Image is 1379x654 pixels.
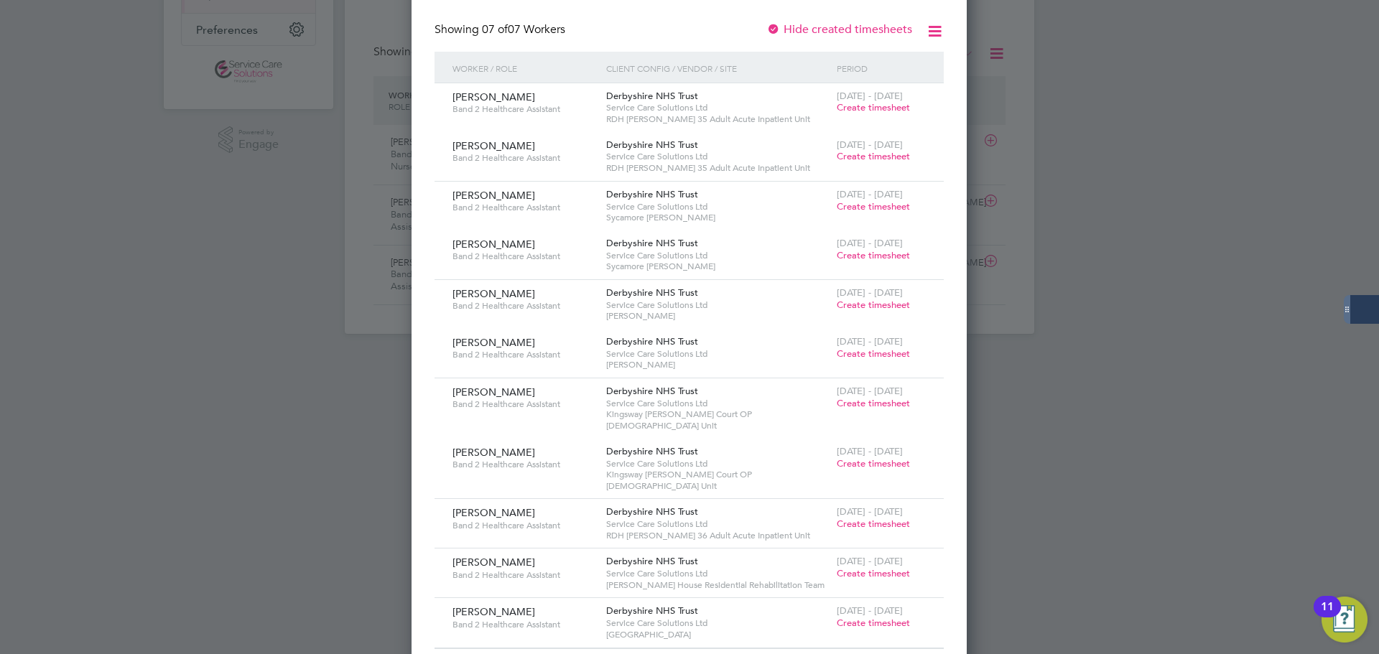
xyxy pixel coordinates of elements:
[452,139,535,152] span: [PERSON_NAME]
[606,212,830,223] span: Sycamore [PERSON_NAME]
[606,579,830,591] span: [PERSON_NAME] House Residential Rehabilitation Team
[606,139,698,151] span: Derbyshire NHS Trust
[837,347,910,360] span: Create timesheet
[452,446,535,459] span: [PERSON_NAME]
[606,604,698,617] span: Derbyshire NHS Trust
[1322,597,1368,643] button: Open Resource Center, 11 new notifications
[606,188,698,200] span: Derbyshire NHS Trust
[837,188,903,200] span: [DATE] - [DATE]
[606,286,698,299] span: Derbyshire NHS Trust
[606,505,698,518] span: Derbyshire NHS Trust
[837,237,903,249] span: [DATE] - [DATE]
[452,336,535,349] span: [PERSON_NAME]
[606,555,698,567] span: Derbyshire NHS Trust
[606,102,830,113] span: Service Care Solutions Ltd
[606,310,830,322] span: [PERSON_NAME]
[837,299,910,311] span: Create timesheet
[837,505,903,518] span: [DATE] - [DATE]
[452,238,535,251] span: [PERSON_NAME]
[435,22,568,37] div: Showing
[449,52,603,85] div: Worker / Role
[452,506,535,519] span: [PERSON_NAME]
[606,90,698,102] span: Derbyshire NHS Trust
[452,300,595,312] span: Band 2 Healthcare Assistant
[606,398,830,409] span: Service Care Solutions Ltd
[837,567,910,579] span: Create timesheet
[606,458,830,470] span: Service Care Solutions Ltd
[606,469,830,491] span: Kingsway [PERSON_NAME] Court OP [DEMOGRAPHIC_DATA] Unit
[606,299,830,311] span: Service Care Solutions Ltd
[452,90,535,103] span: [PERSON_NAME]
[452,152,595,164] span: Band 2 Healthcare Assistant
[837,385,903,397] span: [DATE] - [DATE]
[452,287,535,300] span: [PERSON_NAME]
[1321,607,1334,625] div: 11
[482,22,508,37] span: 07 of
[606,348,830,360] span: Service Care Solutions Ltd
[837,139,903,151] span: [DATE] - [DATE]
[606,445,698,457] span: Derbyshire NHS Trust
[606,335,698,347] span: Derbyshire NHS Trust
[606,201,830,212] span: Service Care Solutions Ltd
[837,150,910,162] span: Create timesheet
[606,237,698,249] span: Derbyshire NHS Trust
[606,250,830,261] span: Service Care Solutions Ltd
[482,22,565,37] span: 07 Workers
[837,555,903,567] span: [DATE] - [DATE]
[452,349,595,360] span: Band 2 Healthcare Assistant
[452,189,535,202] span: [PERSON_NAME]
[837,335,903,347] span: [DATE] - [DATE]
[452,619,595,630] span: Band 2 Healthcare Assistant
[603,52,833,85] div: Client Config / Vendor / Site
[833,52,929,85] div: Period
[606,629,830,640] span: [GEOGRAPHIC_DATA]
[837,286,903,299] span: [DATE] - [DATE]
[837,445,903,457] span: [DATE] - [DATE]
[837,604,903,617] span: [DATE] - [DATE]
[837,249,910,261] span: Create timesheet
[452,251,595,262] span: Band 2 Healthcare Assistant
[606,617,830,629] span: Service Care Solutions Ltd
[606,568,830,579] span: Service Care Solutions Ltd
[837,101,910,113] span: Create timesheet
[837,457,910,470] span: Create timesheet
[452,556,535,569] span: [PERSON_NAME]
[837,518,910,530] span: Create timesheet
[452,605,535,618] span: [PERSON_NAME]
[452,202,595,213] span: Band 2 Healthcare Assistant
[766,22,912,37] label: Hide created timesheets
[606,359,830,370] span: [PERSON_NAME]
[606,385,698,397] span: Derbyshire NHS Trust
[452,386,535,398] span: [PERSON_NAME]
[606,261,830,272] span: Sycamore [PERSON_NAME]
[452,569,595,581] span: Band 2 Healthcare Assistant
[837,397,910,409] span: Create timesheet
[452,398,595,410] span: Band 2 Healthcare Assistant
[837,200,910,212] span: Create timesheet
[606,162,830,174] span: RDH [PERSON_NAME] 35 Adult Acute Inpatient Unit
[452,103,595,115] span: Band 2 Healthcare Assistant
[606,408,830,431] span: Kingsway [PERSON_NAME] Court OP [DEMOGRAPHIC_DATA] Unit
[837,617,910,629] span: Create timesheet
[452,520,595,531] span: Band 2 Healthcare Assistant
[606,530,830,541] span: RDH [PERSON_NAME] 36 Adult Acute Inpatient Unit
[452,459,595,470] span: Band 2 Healthcare Assistant
[606,151,830,162] span: Service Care Solutions Ltd
[606,113,830,125] span: RDH [PERSON_NAME] 35 Adult Acute Inpatient Unit
[837,90,903,102] span: [DATE] - [DATE]
[606,518,830,530] span: Service Care Solutions Ltd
